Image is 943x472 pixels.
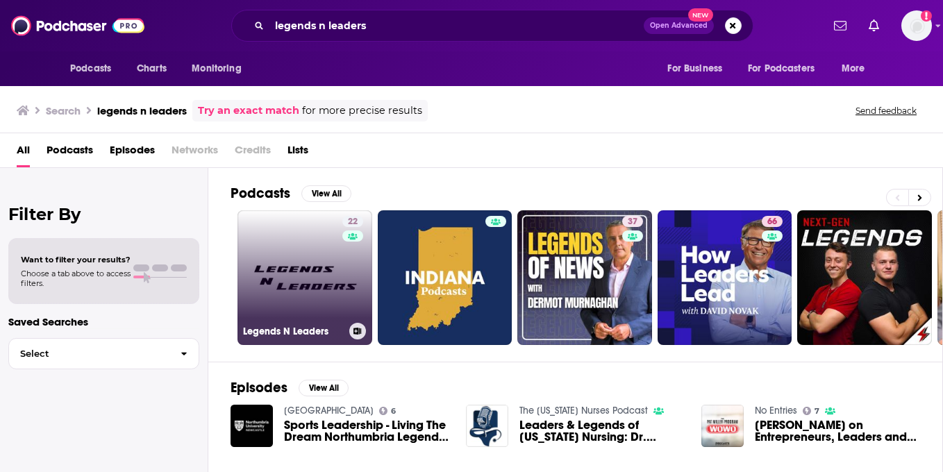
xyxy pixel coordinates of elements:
[755,405,797,416] a: No Entries
[182,56,259,82] button: open menu
[231,379,349,396] a: EpisodesView All
[658,56,740,82] button: open menu
[110,139,155,167] a: Episodes
[21,269,131,288] span: Choose a tab above to access filters.
[198,103,299,119] a: Try an exact match
[231,10,753,42] div: Search podcasts, credits, & more...
[901,10,932,41] button: Show profile menu
[11,12,144,39] img: Podchaser - Follow, Share and Rate Podcasts
[748,59,815,78] span: For Podcasters
[8,204,199,224] h2: Filter By
[762,216,783,227] a: 66
[60,56,129,82] button: open menu
[231,185,351,202] a: PodcastsView All
[46,104,81,117] h3: Search
[658,210,792,345] a: 66
[231,379,287,396] h2: Episodes
[688,8,713,22] span: New
[237,210,372,345] a: 22Legends N Leaders
[348,215,358,229] span: 22
[863,14,885,37] a: Show notifications dropdown
[284,405,374,416] a: Northumbria University
[519,405,648,416] a: The Texas Nurses Podcast
[192,59,241,78] span: Monitoring
[466,405,508,447] img: Leaders & Legends of Texas Nursing: Dr. Michael Evans
[8,315,199,328] p: Saved Searches
[519,419,685,443] span: Leaders & Legends of [US_STATE] Nursing: Dr. [PERSON_NAME]
[342,216,363,227] a: 22
[172,139,218,167] span: Networks
[137,59,167,78] span: Charts
[284,419,449,443] a: Sports Leadership - Living The Dream Northumbria Legends To Sector Leaders - Podcast
[287,139,308,167] a: Lists
[921,10,932,22] svg: Add a profile image
[299,380,349,396] button: View All
[767,215,777,229] span: 66
[622,216,643,227] a: 37
[243,326,344,337] h3: Legends N Leaders
[650,22,708,29] span: Open Advanced
[832,56,883,82] button: open menu
[842,59,865,78] span: More
[851,105,921,117] button: Send feedback
[803,407,820,415] a: 7
[8,338,199,369] button: Select
[17,139,30,167] a: All
[828,14,852,37] a: Show notifications dropdown
[815,408,819,414] span: 7
[391,408,396,414] span: 6
[755,419,920,443] a: Marlin Stutzman on Entrepreneurs, Leaders and Legends
[97,104,187,117] h3: legends n leaders
[901,10,932,41] img: User Profile
[644,17,714,34] button: Open AdvancedNew
[739,56,835,82] button: open menu
[628,215,637,229] span: 37
[9,349,169,358] span: Select
[70,59,111,78] span: Podcasts
[755,419,920,443] span: [PERSON_NAME] on Entrepreneurs, Leaders and Legends
[519,419,685,443] a: Leaders & Legends of Texas Nursing: Dr. Michael Evans
[701,405,744,447] img: Marlin Stutzman on Entrepreneurs, Leaders and Legends
[128,56,175,82] a: Charts
[301,185,351,202] button: View All
[517,210,652,345] a: 37
[231,185,290,202] h2: Podcasts
[667,59,722,78] span: For Business
[302,103,422,119] span: for more precise results
[235,139,271,167] span: Credits
[231,405,273,447] img: Sports Leadership - Living The Dream Northumbria Legends To Sector Leaders - Podcast
[269,15,644,37] input: Search podcasts, credits, & more...
[47,139,93,167] a: Podcasts
[901,10,932,41] span: Logged in as dkcmediatechnyc
[379,407,397,415] a: 6
[21,255,131,264] span: Want to filter your results?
